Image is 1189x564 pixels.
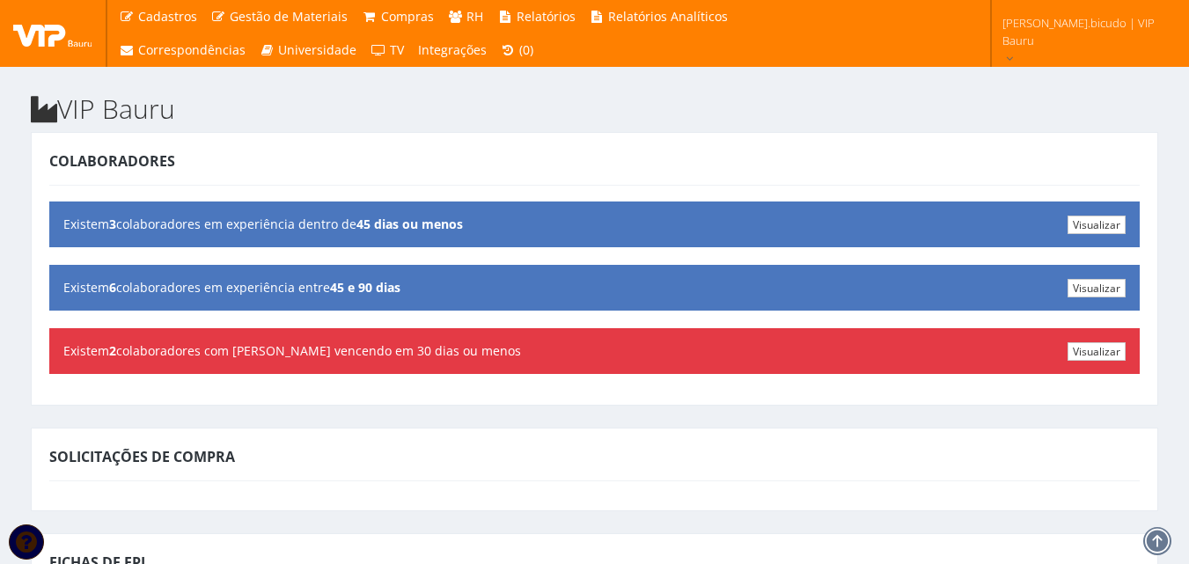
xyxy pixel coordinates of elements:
span: RH [466,8,483,25]
a: Visualizar [1068,216,1126,234]
span: Relatórios [517,8,576,25]
span: Solicitações de Compra [49,447,235,466]
img: logo [13,20,92,47]
a: Visualizar [1068,279,1126,297]
span: TV [390,41,404,58]
span: [PERSON_NAME].bicudo | VIP Bauru [1002,14,1166,49]
a: Integrações [411,33,494,67]
a: Correspondências [112,33,253,67]
span: Cadastros [138,8,197,25]
a: TV [363,33,411,67]
span: (0) [519,41,533,58]
span: Correspondências [138,41,246,58]
b: 45 dias ou menos [356,216,463,232]
span: Relatórios Analíticos [608,8,728,25]
b: 3 [109,216,116,232]
span: Integrações [418,41,487,58]
span: Colaboradores [49,151,175,171]
b: 2 [109,342,116,359]
div: Existem colaboradores em experiência dentro de [49,201,1140,247]
span: Compras [381,8,434,25]
a: (0) [494,33,541,67]
span: Universidade [278,41,356,58]
b: 6 [109,279,116,296]
div: Existem colaboradores em experiência entre [49,265,1140,311]
div: Existem colaboradores com [PERSON_NAME] vencendo em 30 dias ou menos [49,328,1140,374]
a: Universidade [253,33,364,67]
a: Visualizar [1068,342,1126,361]
b: 45 e 90 dias [330,279,400,296]
span: Gestão de Materiais [230,8,348,25]
h2: VIP Bauru [31,94,1158,123]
